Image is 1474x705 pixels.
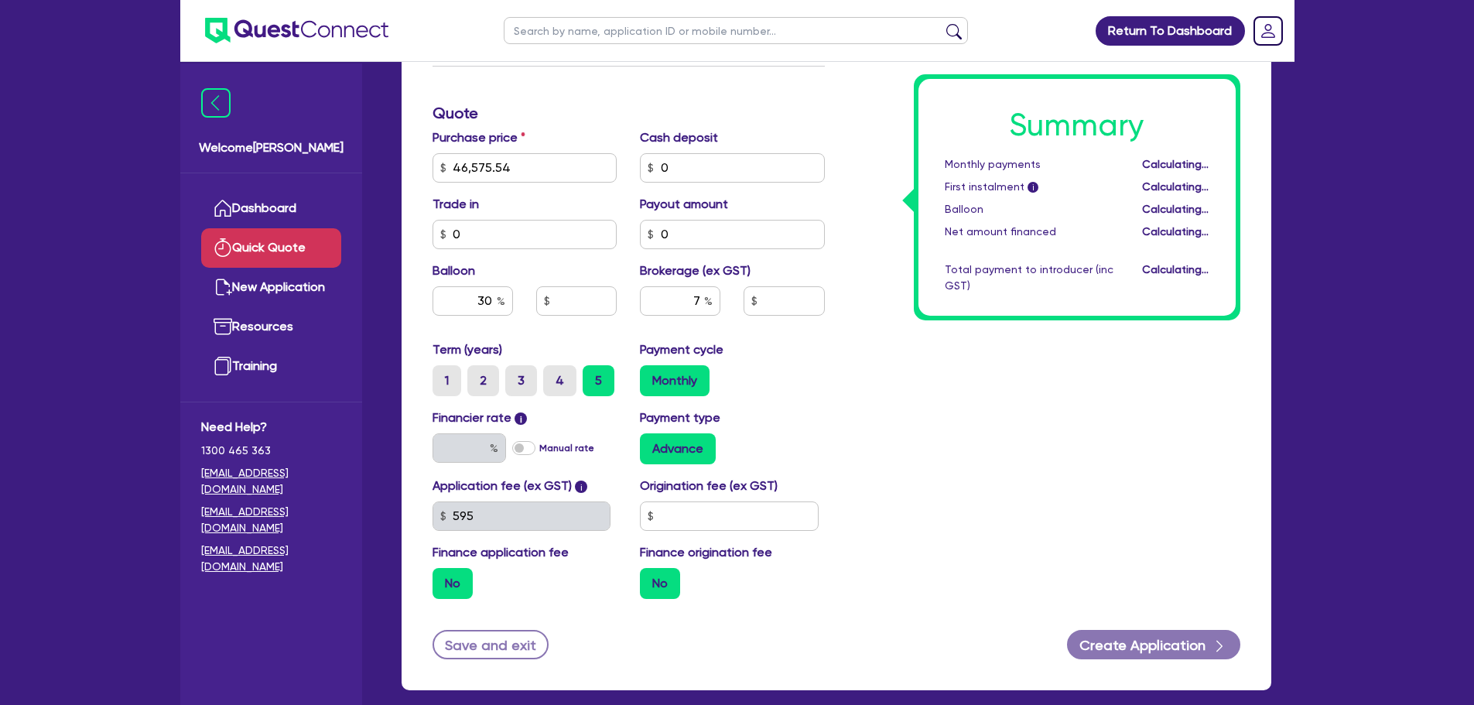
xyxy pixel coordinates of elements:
a: Training [201,347,341,386]
a: Return To Dashboard [1096,16,1245,46]
a: Resources [201,307,341,347]
span: i [575,481,587,493]
label: Cash deposit [640,128,718,147]
label: Finance origination fee [640,543,772,562]
div: Total payment to introducer (inc GST) [933,262,1125,294]
label: Payment type [640,409,720,427]
span: Calculating... [1142,203,1209,215]
label: Financier rate [433,409,528,427]
label: Purchase price [433,128,525,147]
img: quest-connect-logo-blue [205,18,388,43]
span: Calculating... [1142,158,1209,170]
span: Need Help? [201,418,341,436]
img: quick-quote [214,238,232,257]
label: Trade in [433,195,479,214]
label: No [640,568,680,599]
span: Welcome [PERSON_NAME] [199,139,344,157]
label: Finance application fee [433,543,569,562]
label: Origination fee (ex GST) [640,477,778,495]
label: No [433,568,473,599]
a: Quick Quote [201,228,341,268]
label: Term (years) [433,341,502,359]
div: Net amount financed [933,224,1125,240]
label: Payout amount [640,195,728,214]
label: Manual rate [539,441,594,455]
button: Create Application [1067,630,1240,659]
label: Brokerage (ex GST) [640,262,751,280]
label: Advance [640,433,716,464]
img: resources [214,317,232,336]
div: First instalment [933,179,1125,195]
label: Monthly [640,365,710,396]
a: Dashboard [201,189,341,228]
img: icon-menu-close [201,88,231,118]
a: [EMAIL_ADDRESS][DOMAIN_NAME] [201,465,341,498]
span: Calculating... [1142,180,1209,193]
label: 1 [433,365,461,396]
div: Monthly payments [933,156,1125,173]
a: [EMAIL_ADDRESS][DOMAIN_NAME] [201,504,341,536]
label: 5 [583,365,614,396]
a: Dropdown toggle [1248,11,1288,51]
label: 3 [505,365,537,396]
h3: Quote [433,104,825,122]
label: Balloon [433,262,475,280]
a: [EMAIL_ADDRESS][DOMAIN_NAME] [201,542,341,575]
label: 2 [467,365,499,396]
span: 1300 465 363 [201,443,341,459]
input: Search by name, application ID or mobile number... [504,17,968,44]
label: 4 [543,365,576,396]
button: Save and exit [433,630,549,659]
label: Application fee (ex GST) [433,477,572,495]
span: i [1028,183,1038,193]
span: Calculating... [1142,263,1209,275]
label: Payment cycle [640,341,723,359]
span: i [515,412,527,425]
a: New Application [201,268,341,307]
img: training [214,357,232,375]
img: new-application [214,278,232,296]
h1: Summary [945,107,1209,144]
span: Calculating... [1142,225,1209,238]
div: Balloon [933,201,1125,217]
